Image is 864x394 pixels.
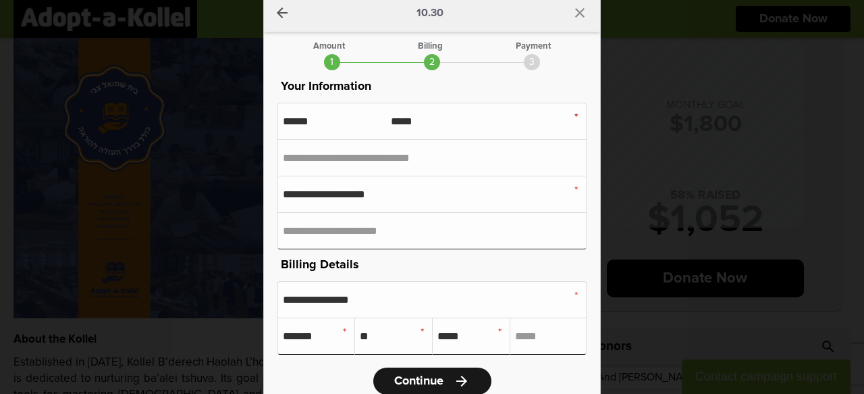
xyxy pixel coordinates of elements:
[524,54,540,70] div: 3
[277,255,587,274] p: Billing Details
[516,42,551,51] div: Payment
[418,42,443,51] div: Billing
[394,375,443,387] span: Continue
[274,5,290,21] a: arrow_back
[572,5,588,21] i: close
[416,7,443,18] p: 10.30
[454,373,470,389] i: arrow_forward
[313,42,345,51] div: Amount
[424,54,440,70] div: 2
[277,77,587,96] p: Your Information
[324,54,340,70] div: 1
